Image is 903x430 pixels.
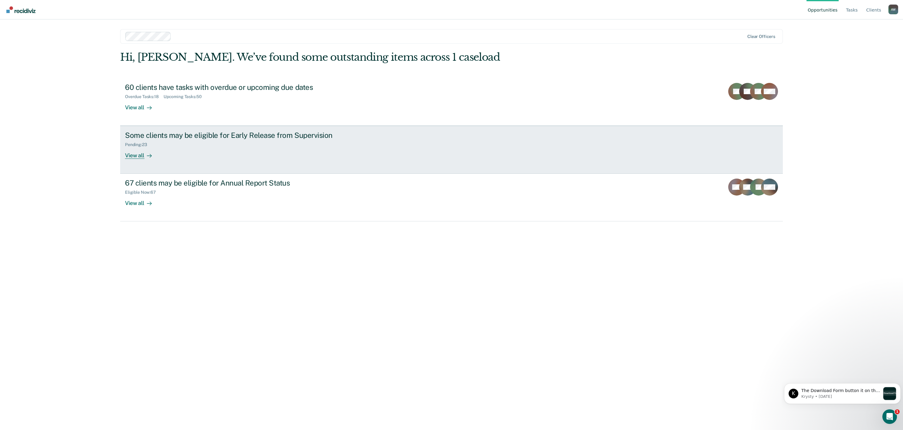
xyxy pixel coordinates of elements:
[882,409,897,424] iframe: Intercom live chat
[125,83,338,92] div: 60 clients have tasks with overdue or upcoming due dates
[125,179,338,187] div: 67 clients may be eligible for Annual Report Status
[125,99,159,111] div: View all
[120,126,783,174] a: Some clients may be eligible for Early Release from SupervisionPending:23View all
[125,190,161,195] div: Eligible Now : 67
[120,174,783,221] a: 67 clients may be eligible for Annual Report StatusEligible Now:67View all
[125,131,338,140] div: Some clients may be eligible for Early Release from Supervision
[120,51,650,63] div: Hi, [PERSON_NAME]. We’ve found some outstanding items across 1 caseload
[120,78,783,126] a: 60 clients have tasks with overdue or upcoming due datesOverdue Tasks:18Upcoming Tasks:50View all
[782,371,903,414] iframe: Intercom notifications message
[125,142,152,147] div: Pending : 23
[125,94,164,99] div: Overdue Tasks : 18
[6,6,36,13] img: Recidiviz
[125,195,159,207] div: View all
[747,34,775,39] div: Clear officers
[895,409,900,414] span: 1
[888,5,898,14] div: A W
[888,5,898,14] button: Profile dropdown button
[164,94,207,99] div: Upcoming Tasks : 50
[125,147,159,159] div: View all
